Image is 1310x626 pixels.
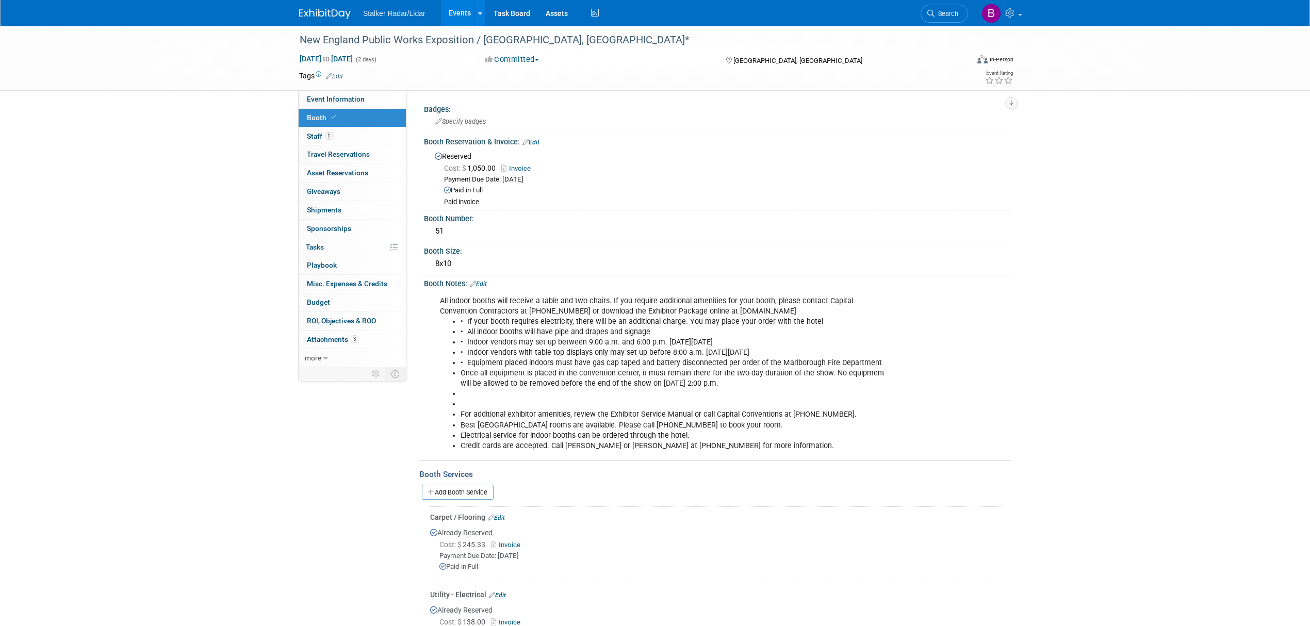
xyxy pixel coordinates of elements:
a: Shipments [299,201,406,219]
li: • Equipment placed indoors must have gas cap taped and battery disconnected per order of the Marl... [461,358,891,368]
a: Edit [326,73,343,80]
a: Edit [522,139,539,146]
div: Event Rating [985,71,1013,76]
div: Event Format [907,54,1013,69]
div: 8x10 [432,256,1003,272]
div: Booth Size: [424,243,1011,256]
span: Attachments [307,335,358,343]
a: Search [921,5,968,23]
td: Personalize Event Tab Strip [367,367,385,381]
a: Attachments3 [299,331,406,349]
span: Misc. Expenses & Credits [307,279,387,288]
span: Shipments [307,206,341,214]
a: ROI, Objectives & ROO [299,312,406,330]
img: ExhibitDay [299,9,351,19]
i: Booth reservation complete [331,114,336,120]
div: Payment Due Date: [DATE] [444,175,1003,185]
span: Sponsorships [307,224,351,233]
a: Tasks [299,238,406,256]
span: [GEOGRAPHIC_DATA], [GEOGRAPHIC_DATA] [733,57,862,64]
span: 1 [325,132,333,140]
div: All indoor booths will receive a table and two chairs. If you require additional amenities for yo... [433,291,897,456]
a: Event Information [299,90,406,108]
span: Asset Reservations [307,169,368,177]
span: (2 days) [355,56,376,63]
span: Cost: $ [444,164,467,172]
div: Paid in Full [439,562,1003,572]
a: Invoice [501,164,536,172]
a: more [299,349,406,367]
a: Add Booth Service [422,485,494,500]
div: In-Person [989,56,1013,63]
div: Booth Services [419,469,1011,480]
span: Event Information [307,95,365,103]
span: Giveaways [307,187,340,195]
a: Edit [488,514,505,521]
a: Asset Reservations [299,164,406,182]
a: Booth [299,109,406,127]
div: Booth Number: [424,211,1011,224]
td: Toggle Event Tabs [385,367,406,381]
span: [DATE] [DATE] [299,54,353,63]
div: Carpet / Flooring [430,512,1003,522]
button: Committed [482,54,543,65]
a: Edit [489,591,506,599]
a: Invoice [491,541,525,549]
span: Tasks [306,243,324,251]
div: Utility - Electrical [430,589,1003,600]
div: Booth Notes: [424,276,1011,289]
span: 138.00 [439,618,489,626]
a: Invoice [491,618,525,626]
a: Budget [299,293,406,311]
div: 51 [432,223,1003,239]
a: Giveaways [299,183,406,201]
span: Budget [307,298,330,306]
div: Paid invoice [444,198,1003,207]
div: Reserved [432,149,1003,207]
span: Playbook [307,261,337,269]
div: New England Public Works Exposition / [GEOGRAPHIC_DATA], [GEOGRAPHIC_DATA]* [296,31,953,50]
span: Cost: $ [439,540,463,549]
span: Travel Reservations [307,150,370,158]
span: to [321,55,331,63]
span: Search [935,10,958,18]
li: • Indoor vendors with table top displays only may set up before 8:00 a.m. [DATE][DATE] [461,348,891,358]
span: Cost: $ [439,618,463,626]
div: Already Reserved [430,522,1003,580]
a: Sponsorships [299,220,406,238]
li: For additional exhibitor amenities, review the Exhibitor Service Manual or call Capital Conventio... [461,409,891,420]
span: Stalker Radar/Lidar [363,9,425,18]
a: Staff1 [299,127,406,145]
li: Once all equipment is placed in the convention center, it must remain there for the two-day durat... [461,368,891,389]
span: 245.33 [439,540,489,549]
a: Playbook [299,256,406,274]
span: 1,050.00 [444,164,500,172]
div: Payment Due Date: [DATE] [439,551,1003,561]
li: • If your booth requires electricity, there will be an additional charge. You may place your orde... [461,317,891,327]
span: Booth [307,113,338,122]
a: Edit [470,281,487,288]
img: Format-Inperson.png [977,55,988,63]
li: • All indoor booths will have pipe and drapes and signage [461,327,891,337]
li: • Indoor vendors may set up between 9:00 a.m. and 6:00 p.m. [DATE][DATE] [461,337,891,348]
span: Specify badges [435,118,486,125]
li: Best [GEOGRAPHIC_DATA] rooms are available. Please call [PHONE_NUMBER] to book your room. [461,420,891,431]
span: Staff [307,132,333,140]
a: Misc. Expenses & Credits [299,275,406,293]
div: Paid in Full [444,186,1003,195]
div: Badges: [424,102,1011,114]
div: Booth Reservation & Invoice: [424,134,1011,147]
span: more [305,354,321,362]
td: Tags [299,71,343,81]
li: Credit cards are accepted. Call [PERSON_NAME] or [PERSON_NAME] at [PHONE_NUMBER] for more informa... [461,441,891,451]
span: ROI, Objectives & ROO [307,317,376,325]
li: Electrical service for indoor booths can be ordered through the hotel. [461,431,891,441]
a: Travel Reservations [299,145,406,163]
span: 3 [351,335,358,343]
img: Brooke Journet [981,4,1001,23]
